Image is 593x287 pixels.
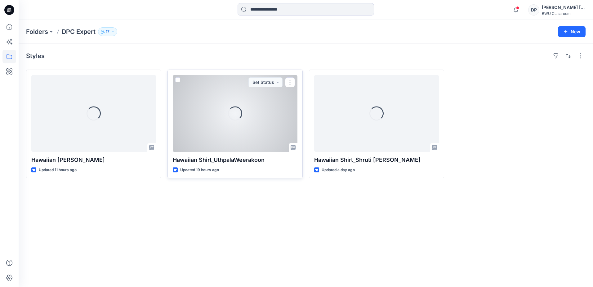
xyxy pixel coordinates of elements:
[98,27,117,36] button: 17
[173,156,297,164] p: Hawaiian Shirt_UthpalaWeerakoon
[26,52,45,60] h4: Styles
[26,27,48,36] a: Folders
[39,167,77,173] p: Updated 11 hours ago
[558,26,586,37] button: New
[31,156,156,164] p: Hawaiian [PERSON_NAME]
[62,27,96,36] p: DPC Expert
[542,11,585,16] div: BWU Classroom
[106,28,109,35] p: 17
[542,4,585,11] div: [PERSON_NAME] [PERSON_NAME]
[322,167,355,173] p: Updated a day ago
[314,156,439,164] p: Hawaiian Shirt_Shruti [PERSON_NAME]
[180,167,219,173] p: Updated 19 hours ago
[528,4,539,16] div: DP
